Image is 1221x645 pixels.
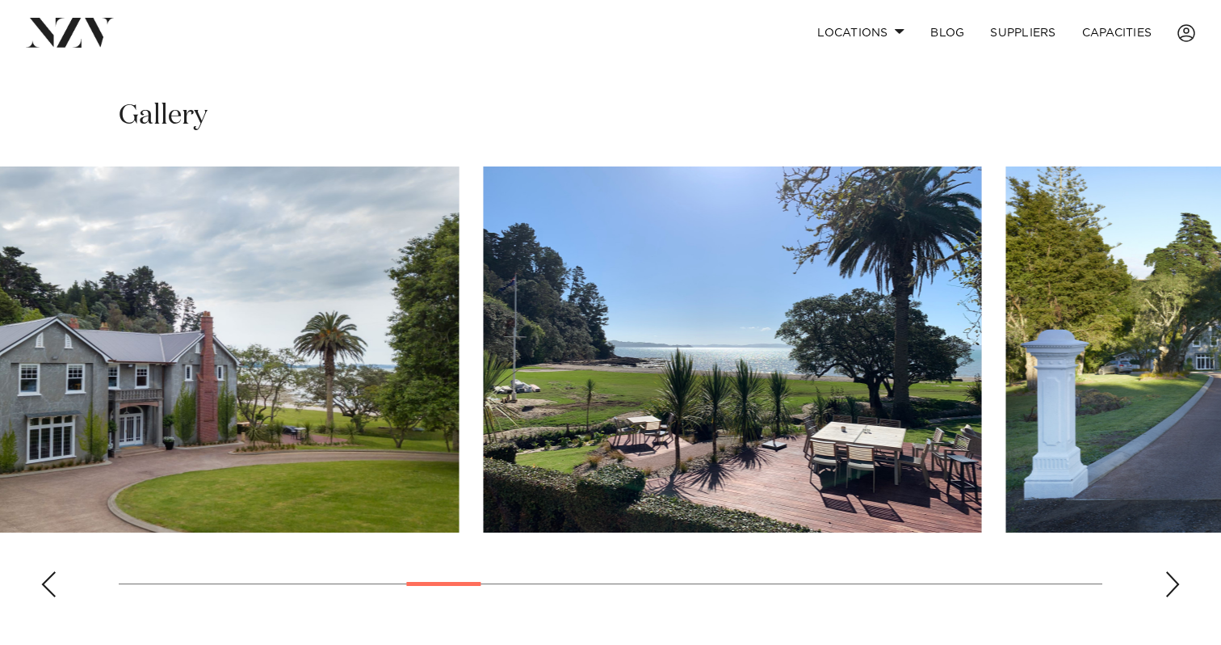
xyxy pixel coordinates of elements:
[1069,15,1165,50] a: Capacities
[484,167,982,533] swiper-slide: 9 / 25
[917,15,977,50] a: BLOG
[977,15,1068,50] a: SUPPLIERS
[119,98,208,134] h2: Gallery
[804,15,917,50] a: Locations
[26,18,114,47] img: nzv-logo.png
